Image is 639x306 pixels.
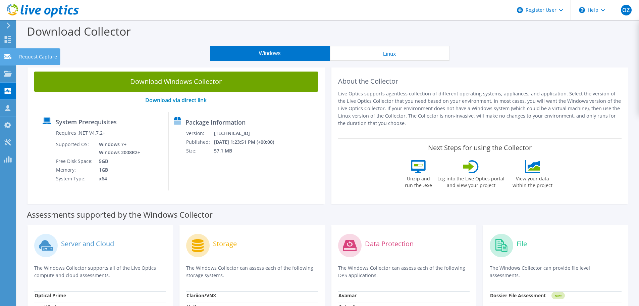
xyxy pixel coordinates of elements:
label: Next Steps for using the Collector [428,144,532,152]
h2: About the Collector [338,77,622,85]
td: Version: [186,129,214,138]
p: The Windows Collector can assess each of the following DPS applications. [338,264,470,279]
label: Requires .NET V4.7.2+ [56,130,105,136]
td: [DATE] 1:23:51 PM (+00:00) [214,138,283,146]
p: Live Optics supports agentless collection of different operating systems, appliances, and applica... [338,90,622,127]
td: 5GB [94,157,142,166]
label: System Prerequisites [56,119,117,125]
div: Request Capture [16,48,60,65]
label: Unzip and run the .exe [403,173,434,189]
td: 1GB [94,166,142,174]
tspan: NEW! [555,294,562,298]
td: Free Disk Space: [56,157,94,166]
td: 57.1 MB [214,146,283,155]
button: Windows [210,46,330,61]
label: Download Collector [27,24,131,39]
label: Assessments supported by the Windows Collector [27,211,213,218]
strong: Avamar [338,292,357,299]
p: The Windows Collector supports all of the Live Optics compute and cloud assessments. [34,264,166,279]
label: Server and Cloud [61,241,114,247]
label: Data Protection [365,241,414,247]
td: Size: [186,146,214,155]
svg: \n [579,7,585,13]
td: Supported OS: [56,140,94,157]
strong: Clariion/VNX [187,292,216,299]
button: Linux [330,46,449,61]
td: Windows 7+ Windows 2008R2+ [94,140,142,157]
label: View your data within the project [508,173,556,189]
td: Memory: [56,166,94,174]
label: File [517,241,527,247]
a: Download Windows Collector [34,72,318,92]
p: The Windows Collector can assess each of the following storage systems. [186,264,318,279]
td: Published: [186,138,214,146]
label: Log into the Live Optics portal and view your project [437,173,505,189]
label: Storage [213,241,237,247]
td: System Type: [56,174,94,183]
td: x64 [94,174,142,183]
a: Download via direct link [145,96,207,104]
strong: Dossier File Assessment [490,292,546,299]
label: Package Information [185,119,246,126]
p: The Windows Collector can provide file level assessments. [490,264,622,279]
span: OZ [621,5,632,15]
strong: Optical Prime [35,292,66,299]
td: [TECHNICAL_ID] [214,129,283,138]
